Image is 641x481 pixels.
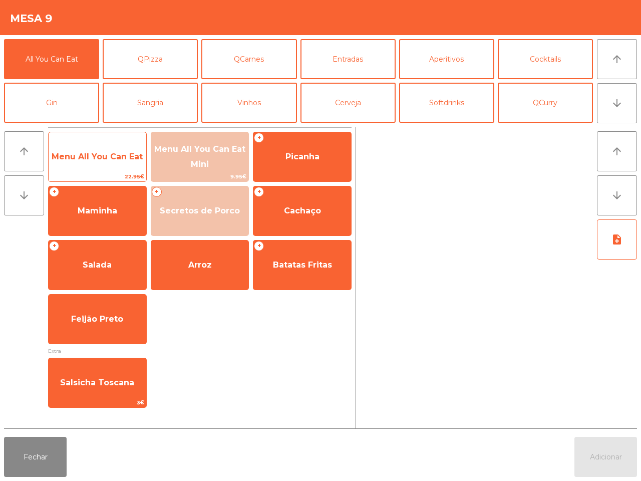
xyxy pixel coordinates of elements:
span: + [49,241,59,251]
i: arrow_downward [611,189,623,201]
span: Extra [48,346,352,356]
button: arrow_downward [597,175,637,215]
button: Cocktails [498,39,593,79]
h4: Mesa 9 [10,11,53,26]
button: Aperitivos [399,39,494,79]
span: Salada [83,260,112,270]
button: arrow_upward [4,131,44,171]
button: arrow_downward [597,83,637,123]
span: Picanha [285,152,319,161]
button: QCurry [498,83,593,123]
span: Batatas Fritas [273,260,332,270]
span: 9.95€ [151,172,249,181]
span: 3€ [49,398,146,407]
span: Feijão Preto [71,314,123,324]
span: Cachaço [284,206,321,215]
span: + [254,187,264,197]
button: Cerveja [300,83,396,123]
i: note_add [611,233,623,246]
button: Fechar [4,437,67,477]
span: Secretos de Porco [160,206,240,215]
button: QPizza [103,39,198,79]
button: Vinhos [201,83,296,123]
span: Arroz [188,260,212,270]
span: + [254,133,264,143]
span: Salsicha Toscana [60,378,134,387]
button: Gin [4,83,99,123]
button: arrow_downward [4,175,44,215]
i: arrow_upward [611,53,623,65]
i: arrow_downward [611,97,623,109]
span: Menu All You Can Eat [52,152,143,161]
span: Menu All You Can Eat Mini [154,144,245,169]
button: note_add [597,219,637,260]
span: Maminha [78,206,117,215]
i: arrow_upward [611,145,623,157]
button: All You Can Eat [4,39,99,79]
button: Sangria [103,83,198,123]
span: 22.95€ [49,172,146,181]
i: arrow_downward [18,189,30,201]
button: Softdrinks [399,83,494,123]
button: Entradas [300,39,396,79]
span: + [254,241,264,251]
span: + [152,187,162,197]
button: arrow_upward [597,39,637,79]
i: arrow_upward [18,145,30,157]
button: arrow_upward [597,131,637,171]
button: QCarnes [201,39,296,79]
span: + [49,187,59,197]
